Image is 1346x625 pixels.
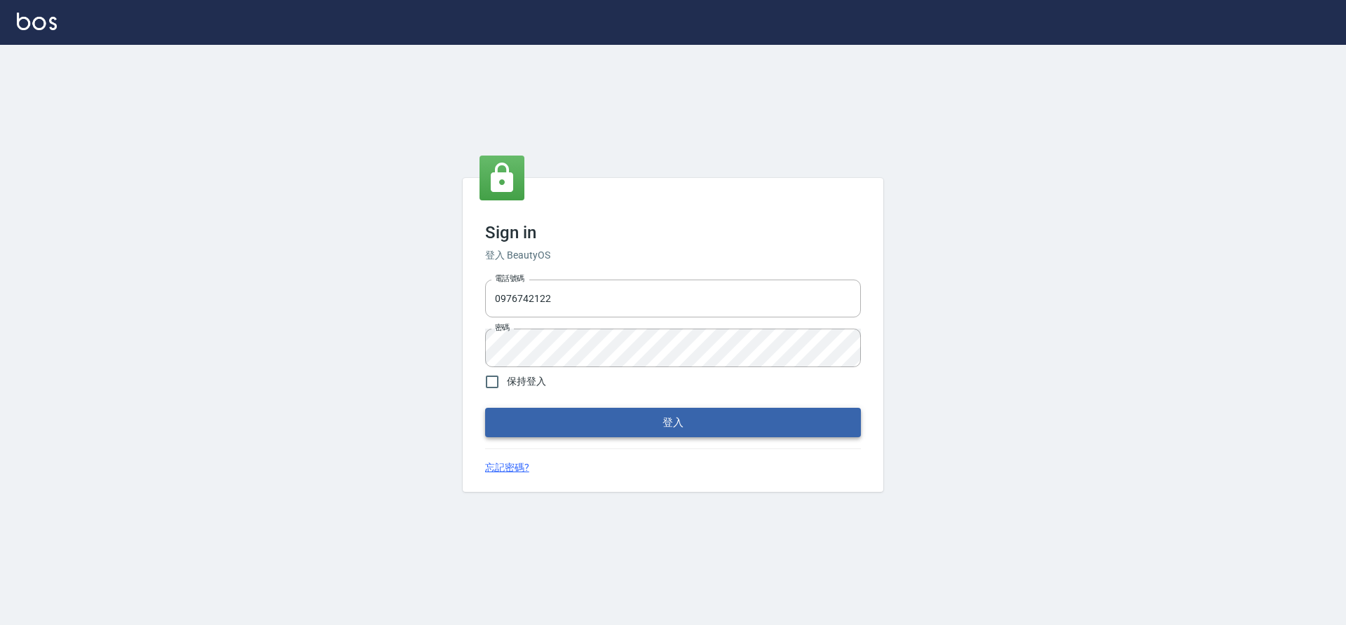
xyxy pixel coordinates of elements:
h3: Sign in [485,223,861,242]
label: 電話號碼 [495,273,524,284]
a: 忘記密碼? [485,460,529,475]
button: 登入 [485,408,861,437]
img: Logo [17,13,57,30]
h6: 登入 BeautyOS [485,248,861,263]
span: 保持登入 [507,374,546,389]
label: 密碼 [495,322,510,333]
